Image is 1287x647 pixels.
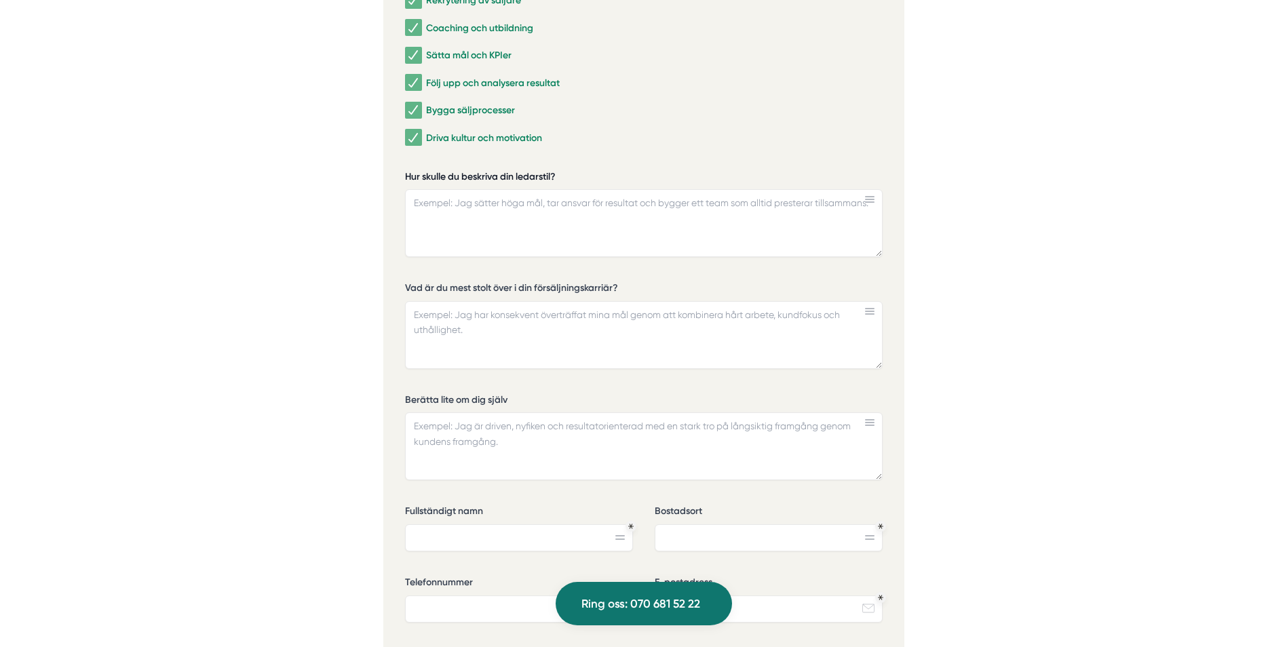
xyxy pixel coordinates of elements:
label: Vad är du mest stolt över i din försäljningskarriär? [405,281,883,298]
input: Bygga säljprocesser [405,104,421,117]
label: Berätta lite om dig själv [405,393,883,410]
a: Ring oss: 070 681 52 22 [556,582,732,625]
input: Coaching och utbildning [405,21,421,35]
label: Fullständigt namn [405,505,633,522]
label: E-postadress [655,576,883,593]
div: Obligatoriskt [878,524,883,529]
div: Obligatoriskt [628,524,634,529]
label: Hur skulle du beskriva din ledarstil? [405,170,883,187]
span: Ring oss: 070 681 52 22 [581,595,700,613]
input: Sätta mål och KPIer [405,49,421,62]
input: Driva kultur och motivation [405,131,421,144]
div: Obligatoriskt [878,595,883,600]
input: Följ upp och analysera resultat [405,76,421,90]
label: Telefonnummer [405,576,633,593]
label: Bostadsort [655,505,883,522]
